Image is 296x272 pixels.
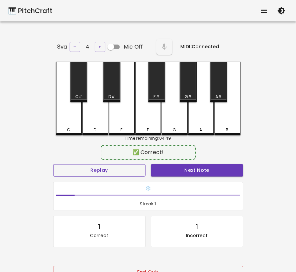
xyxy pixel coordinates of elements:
div: C [67,127,70,133]
button: + [95,42,105,52]
h6: 4 [86,42,89,52]
button: show more [256,3,272,19]
h6: MIDI: Connected [180,43,219,51]
div: F# [154,94,159,100]
div: A [199,127,202,133]
a: 🎹 PitchCraft [8,5,53,16]
p: Correct [90,232,108,239]
div: B [226,127,228,133]
div: G [173,127,176,133]
button: Next Note [151,164,243,177]
div: G# [185,94,192,100]
p: Incorrect [186,232,208,239]
div: 1 [196,221,198,232]
button: Replay [53,164,145,177]
div: F [147,127,149,133]
div: Time remaining: 04:49 [56,135,240,141]
div: C# [75,94,82,100]
span: Mic Off [124,43,143,51]
div: ✅ Correct! [104,148,192,156]
div: D [94,127,96,133]
h6: 8va [57,42,67,52]
span: Streak: 1 [56,201,240,207]
div: D# [108,94,115,100]
div: A# [215,94,222,100]
button: – [70,42,80,52]
h6: ❄️ [56,185,240,192]
div: 1 [98,221,100,232]
div: E [120,127,122,133]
